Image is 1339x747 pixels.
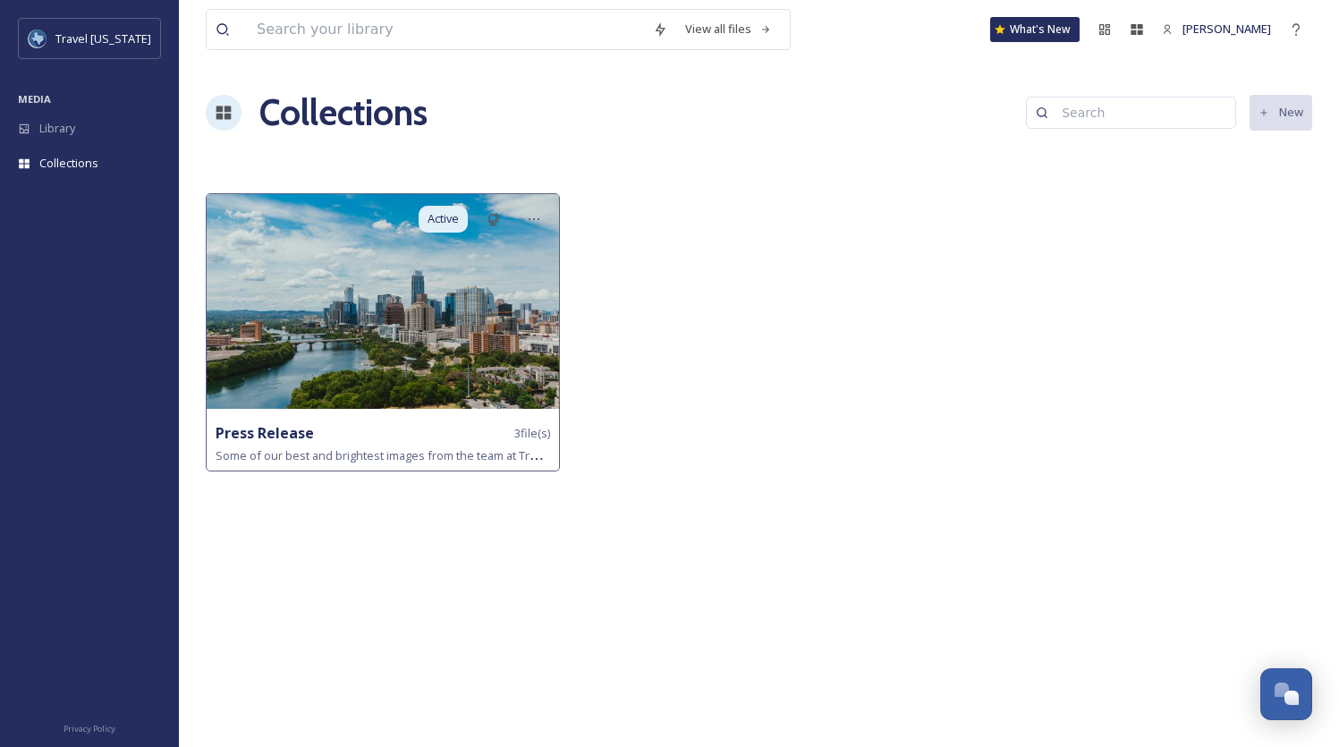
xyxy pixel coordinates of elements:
[207,194,559,409] img: 74c58427-7d89-4bc1-bdbb-6a73957e6a74.jpg
[39,155,98,172] span: Collections
[39,120,75,137] span: Library
[216,446,614,463] span: Some of our best and brightest images from the team at Travel [US_STATE]
[1260,668,1312,720] button: Open Chat
[18,92,51,106] span: MEDIA
[64,723,115,734] span: Privacy Policy
[64,717,115,738] a: Privacy Policy
[55,30,151,47] span: Travel [US_STATE]
[29,30,47,47] img: images%20%281%29.jpeg
[259,86,428,140] a: Collections
[1153,12,1280,47] a: [PERSON_NAME]
[428,210,459,227] span: Active
[1250,95,1312,130] button: New
[990,17,1080,42] a: What's New
[676,12,781,47] a: View all files
[514,425,550,442] span: 3 file(s)
[1182,21,1271,37] span: [PERSON_NAME]
[1053,95,1226,131] input: Search
[216,423,314,443] strong: Press Release
[248,10,644,49] input: Search your library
